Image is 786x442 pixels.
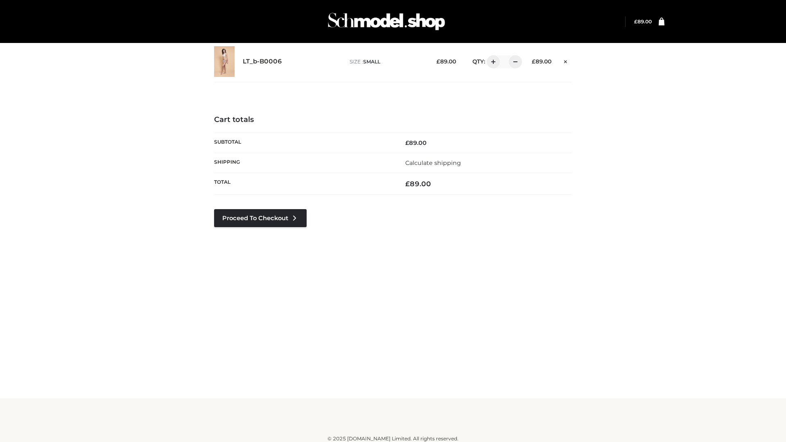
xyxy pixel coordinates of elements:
span: £ [532,58,535,65]
th: Total [214,173,393,195]
img: LT_b-B0006 - SMALL [214,46,235,77]
th: Shipping [214,153,393,173]
span: £ [634,18,637,25]
a: Calculate shipping [405,159,461,167]
a: Proceed to Checkout [214,209,307,227]
span: £ [405,139,409,147]
div: QTY: [464,55,519,68]
bdi: 89.00 [532,58,551,65]
bdi: 89.00 [405,180,431,188]
p: size : [350,58,424,65]
img: Schmodel Admin 964 [325,5,448,38]
h4: Cart totals [214,115,572,124]
span: £ [436,58,440,65]
bdi: 89.00 [436,58,456,65]
bdi: 89.00 [634,18,652,25]
a: LT_b-B0006 [243,58,282,65]
bdi: 89.00 [405,139,427,147]
a: Remove this item [560,55,572,66]
th: Subtotal [214,133,393,153]
a: £89.00 [634,18,652,25]
span: £ [405,180,410,188]
span: SMALL [363,59,380,65]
